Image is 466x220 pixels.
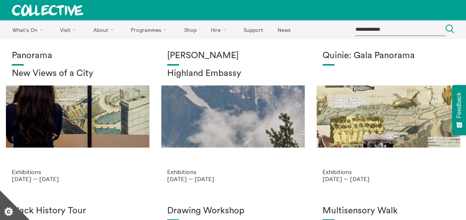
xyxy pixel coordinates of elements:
[167,169,299,175] p: Exhibitions
[323,169,454,175] p: Exhibitions
[323,176,454,182] p: [DATE] — [DATE]
[12,206,143,216] h1: Black History Tour
[452,85,466,135] button: Feedback - Show survey
[178,20,203,39] a: Shop
[87,20,123,39] a: About
[167,206,299,216] h1: Drawing Workshop
[6,20,52,39] a: What's On
[12,176,143,182] p: [DATE] — [DATE]
[54,20,86,39] a: Visit
[12,169,143,175] p: Exhibitions
[311,39,466,194] a: Josie Vallely Quinie: Gala Panorama Exhibitions [DATE] — [DATE]
[155,39,311,194] a: Solar wheels 17 [PERSON_NAME] Highland Embassy Exhibitions [DATE] — [DATE]
[323,206,454,216] h1: Multisensory Walk
[205,20,236,39] a: Hire
[125,20,176,39] a: Programmes
[456,92,462,118] span: Feedback
[167,51,299,61] h1: [PERSON_NAME]
[167,176,299,182] p: [DATE] — [DATE]
[12,69,143,79] h2: New Views of a City
[323,51,454,61] h1: Quinie: Gala Panorama
[237,20,270,39] a: Support
[12,51,143,61] h1: Panorama
[167,69,299,79] h2: Highland Embassy
[271,20,297,39] a: News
